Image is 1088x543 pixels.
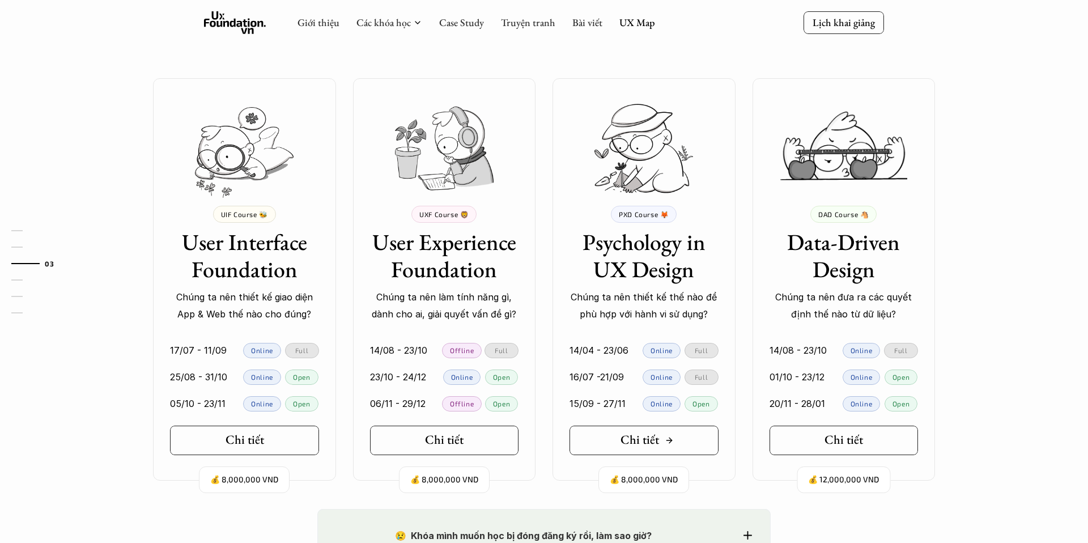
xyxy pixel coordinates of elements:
a: Bài viết [572,16,602,29]
p: Full [295,346,308,354]
p: Open [493,400,510,408]
h5: Chi tiết [620,432,659,447]
p: Open [293,400,310,408]
p: 15/09 - 27/11 [569,395,626,412]
p: Lịch khai giảng [813,16,875,29]
p: Full [695,346,708,354]
p: 01/10 - 23/12 [770,368,824,385]
a: Case Study [439,16,484,29]
p: Full [894,346,907,354]
p: Online [251,400,273,408]
p: 💰 12,000,000 VND [808,472,879,487]
p: 23/10 - 24/12 [370,368,426,385]
p: Chúng ta nên đưa ra các quyết định thế nào từ dữ liệu? [770,289,919,323]
a: Chi tiết [370,426,519,455]
p: 14/08 - 23/10 [770,342,827,359]
a: Chi tiết [170,426,319,455]
p: 💰 8,000,000 VND [210,472,278,487]
p: Open [892,373,909,381]
p: 💰 8,000,000 VND [610,472,678,487]
p: Chúng ta nên thiết kế thế nào để phù hợp với hành vi sử dụng? [569,289,719,323]
p: DAD Course 🐴 [818,210,869,218]
p: Chúng ta nên làm tính năng gì, dành cho ai, giải quyết vấn đề gì? [370,289,519,323]
a: Chi tiết [569,426,719,455]
p: Online [451,373,473,381]
p: 💰 8,000,000 VND [410,472,478,487]
p: Online [651,400,673,408]
a: Các khóa học [356,16,411,29]
p: 20/11 - 28/01 [770,395,825,412]
p: 06/11 - 29/12 [370,395,426,412]
p: Full [495,346,508,354]
p: Online [651,346,673,354]
p: Offline [450,346,474,354]
p: Online [851,373,873,381]
p: Open [892,400,909,408]
a: Chi tiết [770,426,919,455]
p: 17/07 - 11/09 [170,342,227,359]
h3: Psychology in UX Design [569,228,719,283]
p: Online [851,346,873,354]
p: 14/04 - 23/06 [569,342,628,359]
p: Open [692,400,709,408]
p: 25/08 - 31/10 [170,368,227,385]
a: Giới thiệu [297,16,339,29]
p: UIF Course 🐝 [221,210,268,218]
p: Chúng ta nên thiết kế giao diện App & Web thế nào cho đúng? [170,289,319,323]
p: PXD Course 🦊 [619,210,669,218]
p: Offline [450,400,474,408]
p: Open [493,373,510,381]
a: Truyện tranh [501,16,555,29]
p: Open [293,373,310,381]
p: Online [251,373,273,381]
h3: User Interface Foundation [170,228,319,283]
p: 14/08 - 23/10 [370,342,427,359]
h3: Data-Driven Design [770,228,919,283]
p: Online [851,400,873,408]
h5: Chi tiết [425,432,464,447]
p: Online [251,346,273,354]
p: UXF Course 🦁 [419,210,469,218]
p: 16/07 -21/09 [569,368,624,385]
strong: 03 [45,259,54,267]
p: Full [695,373,708,381]
h5: Chi tiết [824,432,863,447]
a: 03 [11,257,65,270]
strong: 😢 Khóa mình muốn học bị đóng đăng ký rồi, làm sao giờ? [395,530,652,541]
p: 05/10 - 23/11 [170,395,226,412]
h5: Chi tiết [226,432,264,447]
p: Online [651,373,673,381]
a: UX Map [619,16,655,29]
a: Lịch khai giảng [804,11,884,33]
h3: User Experience Foundation [370,228,519,283]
